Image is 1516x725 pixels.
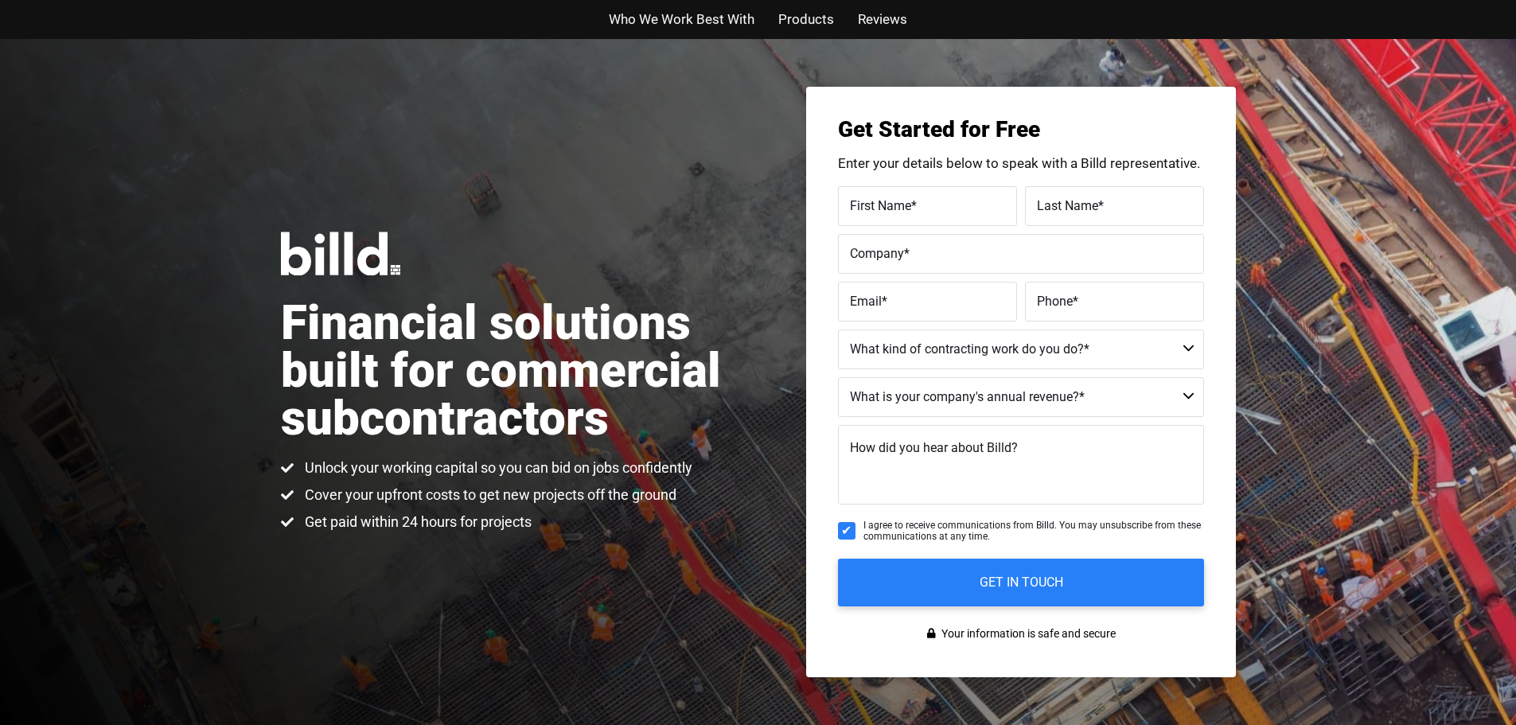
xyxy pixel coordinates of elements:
span: Your information is safe and secure [937,622,1116,645]
p: Enter your details below to speak with a Billd representative. [838,157,1204,170]
span: Get paid within 24 hours for projects [301,513,532,532]
span: Last Name [1037,197,1098,212]
span: Email [850,293,882,308]
h1: Financial solutions built for commercial subcontractors [281,299,758,442]
span: I agree to receive communications from Billd. You may unsubscribe from these communications at an... [863,520,1204,543]
a: Reviews [858,8,907,31]
input: GET IN TOUCH [838,559,1204,606]
input: I agree to receive communications from Billd. You may unsubscribe from these communications at an... [838,522,855,540]
a: Products [778,8,834,31]
a: Who We Work Best With [609,8,754,31]
h3: Get Started for Free [838,119,1204,141]
span: Unlock your working capital so you can bid on jobs confidently [301,458,692,477]
span: Company [850,245,904,260]
span: First Name [850,197,911,212]
span: Phone [1037,293,1073,308]
span: Cover your upfront costs to get new projects off the ground [301,485,676,505]
span: How did you hear about Billd? [850,440,1018,455]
